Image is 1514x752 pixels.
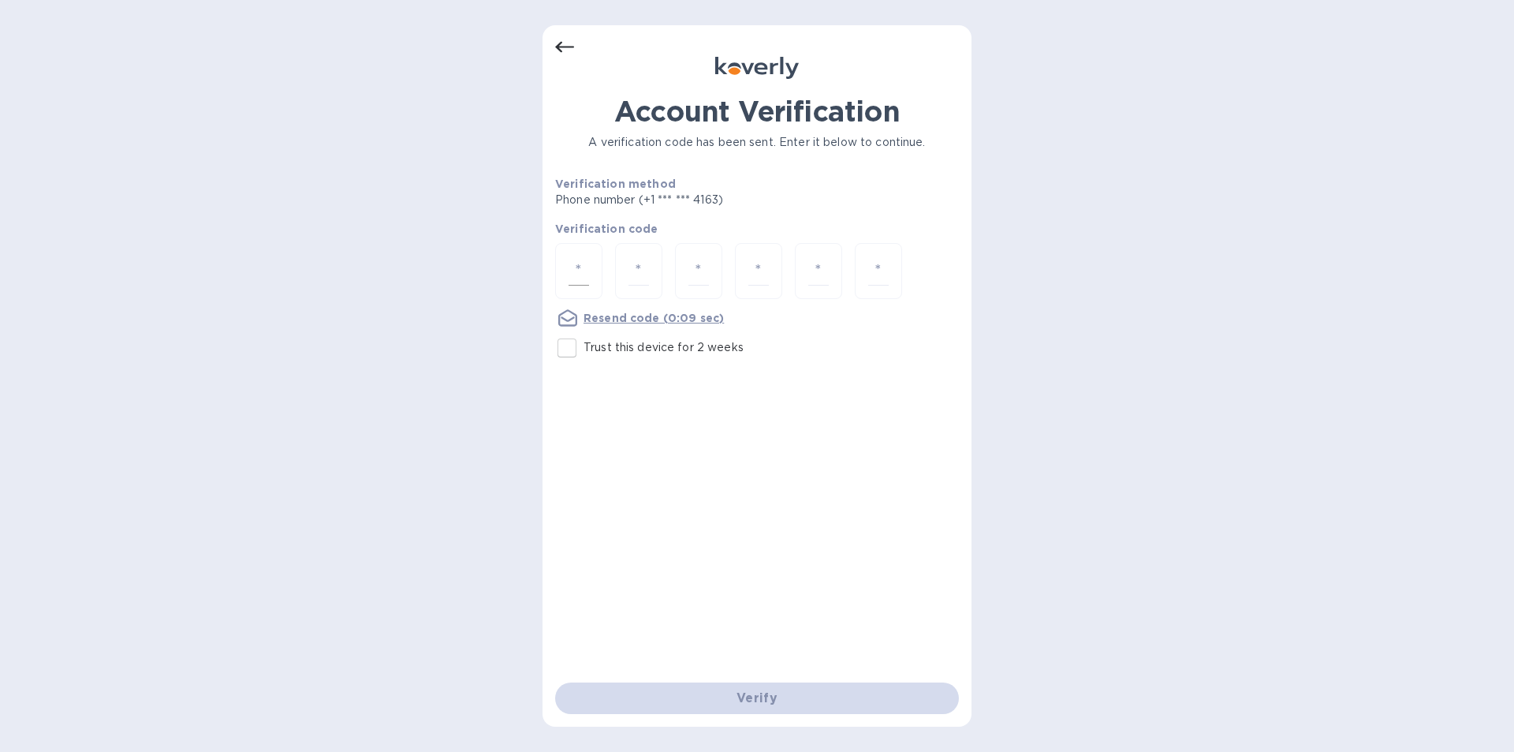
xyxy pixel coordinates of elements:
p: Verification code [555,221,959,237]
p: A verification code has been sent. Enter it below to continue. [555,134,959,151]
b: Verification method [555,178,676,190]
u: Resend code (0:09 sec) [584,312,724,324]
h1: Account Verification [555,95,959,128]
p: Phone number (+1 *** *** 4163) [555,192,844,208]
p: Trust this device for 2 weeks [584,339,744,356]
